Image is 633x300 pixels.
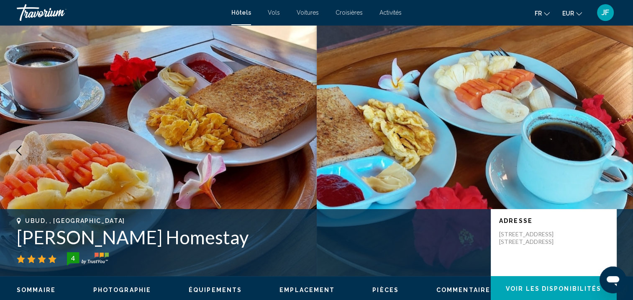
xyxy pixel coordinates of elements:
[436,286,495,294] button: Commentaires
[372,286,399,294] button: Pièces
[64,253,81,263] div: 4
[231,9,251,16] a: Hôtels
[17,286,56,294] button: Sommaire
[602,8,609,17] span: JF
[604,140,625,161] button: Next image
[499,217,608,224] p: Adresse
[336,9,363,16] a: Croisières
[268,9,280,16] a: Vols
[535,10,542,17] span: fr
[17,4,223,21] a: Travorium
[595,4,616,21] button: User Menu
[8,140,29,161] button: Previous image
[93,286,151,294] button: Photographie
[297,9,319,16] a: Voitures
[67,252,109,266] img: trustyou-badge-hor.svg
[499,230,566,246] p: [STREET_ADDRESS] [STREET_ADDRESS]
[379,9,402,16] a: Activités
[562,7,582,19] button: Change currency
[279,286,335,294] button: Emplacement
[535,7,550,19] button: Change language
[506,286,601,292] span: Voir les disponibilités
[600,266,626,293] iframe: Bouton de lancement de la fenêtre de messagerie
[17,226,482,248] h1: [PERSON_NAME] Homestay
[189,286,242,294] button: Équipements
[25,217,125,224] span: Ubud, , [GEOGRAPHIC_DATA]
[562,10,574,17] span: EUR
